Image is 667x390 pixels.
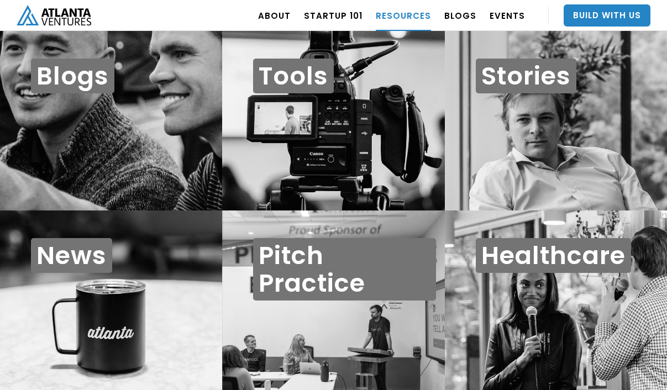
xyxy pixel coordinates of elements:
[445,210,667,390] a: Healthcare
[564,4,650,27] a: Build With Us
[476,238,631,273] h1: Healthcare
[31,238,112,273] h1: News
[476,59,576,93] h1: Stories
[31,59,114,93] h1: Blogs
[253,59,334,93] h1: Tools
[222,210,444,390] a: Pitch Practice
[222,31,444,210] a: Tools
[445,31,667,210] a: Stories
[253,238,435,301] h1: Pitch Practice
